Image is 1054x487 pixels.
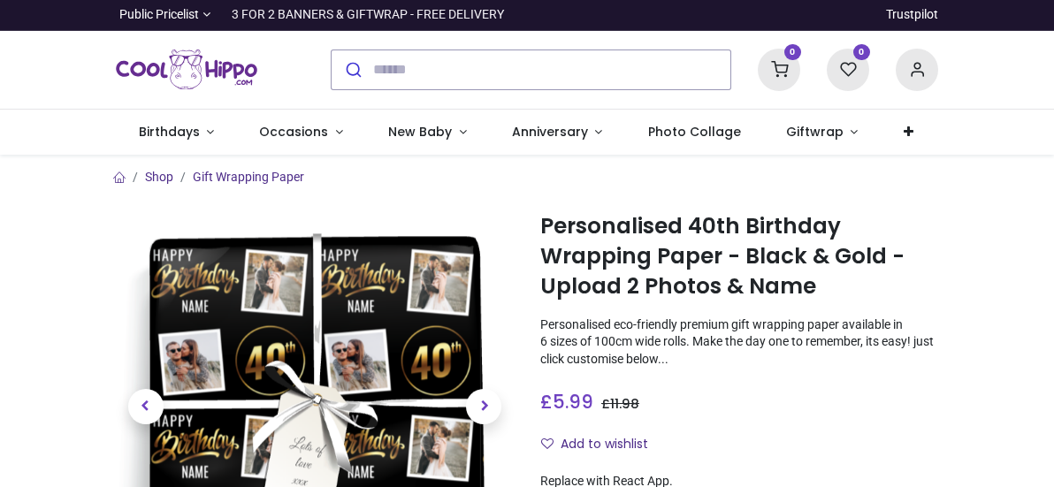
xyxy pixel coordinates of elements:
i: Add to wishlist [541,438,554,450]
a: Public Pricelist [116,6,210,24]
h1: Personalised 40th Birthday Wrapping Paper - Black & Gold - Upload 2 Photos & Name [540,211,938,302]
span: Photo Collage [648,123,741,141]
a: Giftwrap [763,110,881,156]
span: Previous [128,389,164,424]
span: 11.98 [610,395,639,413]
a: Birthdays [116,110,237,156]
a: Trustpilot [886,6,938,24]
button: Add to wishlistAdd to wishlist [540,430,663,460]
a: New Baby [366,110,490,156]
a: Logo of Cool Hippo [116,45,257,95]
span: £ [601,395,639,413]
span: Occasions [259,123,328,141]
span: Giftwrap [786,123,844,141]
span: 5.99 [553,389,593,415]
a: Gift Wrapping Paper [193,170,304,184]
sup: 0 [853,44,870,61]
span: Birthdays [139,123,200,141]
span: New Baby [388,123,452,141]
span: Public Pricelist [119,6,199,24]
div: 3 FOR 2 BANNERS & GIFTWRAP - FREE DELIVERY [232,6,504,24]
span: £ [540,389,593,415]
a: Anniversary [489,110,625,156]
span: Next [466,389,501,424]
sup: 0 [784,44,801,61]
a: Occasions [237,110,366,156]
p: Personalised eco-friendly premium gift wrapping paper available in 6 sizes of 100cm wide rolls. M... [540,316,938,369]
img: Cool Hippo [116,45,257,95]
a: 0 [758,61,800,75]
a: Shop [145,170,173,184]
a: 0 [827,61,869,75]
span: Anniversary [512,123,588,141]
button: Submit [332,50,373,89]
